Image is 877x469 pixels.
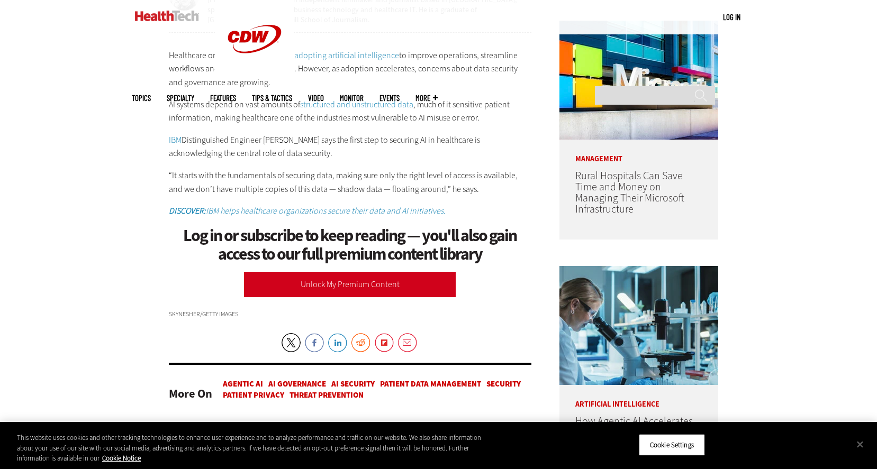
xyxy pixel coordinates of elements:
[167,94,194,102] span: Specialty
[380,379,481,389] a: Patient Data Management
[559,266,718,385] img: scientist looks through microscope in lab
[308,94,324,102] a: Video
[244,272,456,297] a: Unlock My Premium Content
[723,12,740,23] div: User menu
[268,379,326,389] a: AI Governance
[135,11,199,21] img: Home
[169,133,532,160] p: Distinguished Engineer [PERSON_NAME] says the first step to securing AI in healthcare is acknowle...
[169,205,206,216] strong: DISCOVER:
[723,12,740,22] a: Log in
[169,306,532,317] div: skynesher/Getty Images
[223,379,263,389] a: Agentic AI
[486,379,521,389] a: Security
[575,169,684,216] a: Rural Hospitals Can Save Time and Money on Managing Their Microsoft Infrastructure
[639,434,705,456] button: Cookie Settings
[559,385,718,408] p: Artificial Intelligence
[331,379,375,389] a: AI Security
[215,70,294,81] a: CDW
[848,433,872,456] button: Close
[169,169,532,196] p: “It starts with the fundamentals of securing data, making sure only the right level of access is ...
[252,94,292,102] a: Tips & Tactics
[102,454,141,463] a: More information about your privacy
[223,390,284,400] a: Patient Privacy
[132,94,151,102] span: Topics
[559,140,718,163] p: Management
[340,94,364,102] a: MonITor
[415,94,438,102] span: More
[169,205,446,216] em: IBM helps healthcare organizations secure their data and AI initiatives.
[169,205,446,216] a: DISCOVER:IBM helps healthcare organizations secure their data and AI initiatives.
[17,433,482,464] div: This website uses cookies and other tracking technologies to enhance user experience and to analy...
[169,134,182,145] a: IBM
[379,94,400,102] a: Events
[169,226,532,263] h1: Log in or subscribe to keep reading — you'll also gain access to our full premium content library
[575,414,693,450] a: How Agentic AI Accelerates Healthcare Research and Innovation
[210,94,236,102] a: Features
[290,390,364,400] a: Threat Prevention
